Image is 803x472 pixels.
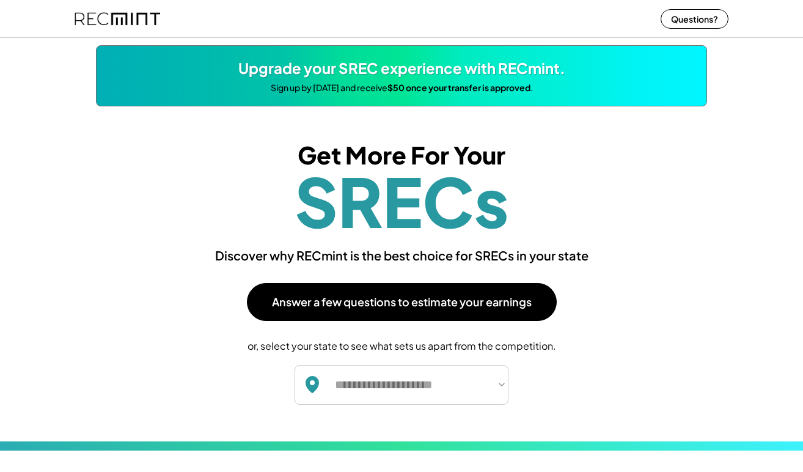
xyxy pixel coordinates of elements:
[387,82,530,93] strong: $50 once your transfer is approved
[238,58,565,79] div: Upgrade your SREC experience with RECmint.
[247,283,557,320] button: Answer a few questions to estimate your earnings
[661,9,728,29] button: Questions?
[295,167,509,234] h1: SRECs
[271,82,533,94] div: Sign up by [DATE] and receive .
[108,246,695,265] div: Discover why RECmint is the best choice for SRECs in your state
[75,2,160,35] img: recmint-logotype%403x%20%281%29.jpeg
[108,339,695,353] div: or, select your state to see what sets us apart from the competition.
[298,143,505,167] div: Get More For Your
